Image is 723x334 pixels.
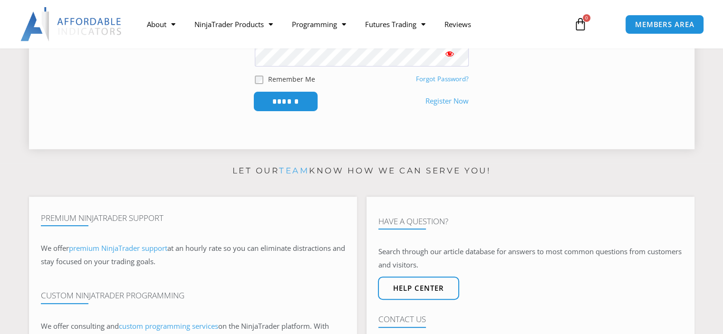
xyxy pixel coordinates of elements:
[583,14,590,22] span: 0
[41,291,345,300] h4: Custom NinjaTrader Programming
[625,15,704,34] a: MEMBERS AREA
[435,13,481,35] a: Reviews
[41,213,345,223] h4: Premium NinjaTrader Support
[69,243,167,253] a: premium NinjaTrader support
[559,10,601,38] a: 0
[378,315,683,324] h4: Contact Us
[431,41,469,67] button: Show password
[137,13,564,35] nav: Menu
[356,13,435,35] a: Futures Trading
[279,166,309,175] a: team
[29,163,694,179] p: Let our know how we can serve you!
[378,217,683,226] h4: Have A Question?
[378,245,683,272] p: Search through our article database for answers to most common questions from customers and visit...
[268,74,315,84] label: Remember Me
[393,285,444,292] span: Help center
[416,75,469,83] a: Forgot Password?
[20,7,123,41] img: LogoAI | Affordable Indicators – NinjaTrader
[425,95,469,108] a: Register Now
[119,321,218,331] a: custom programming services
[137,13,185,35] a: About
[635,21,694,28] span: MEMBERS AREA
[41,321,218,331] span: We offer consulting and
[41,243,345,266] span: at an hourly rate so you can eliminate distractions and stay focused on your trading goals.
[378,277,459,300] a: Help center
[185,13,282,35] a: NinjaTrader Products
[282,13,356,35] a: Programming
[41,243,69,253] span: We offer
